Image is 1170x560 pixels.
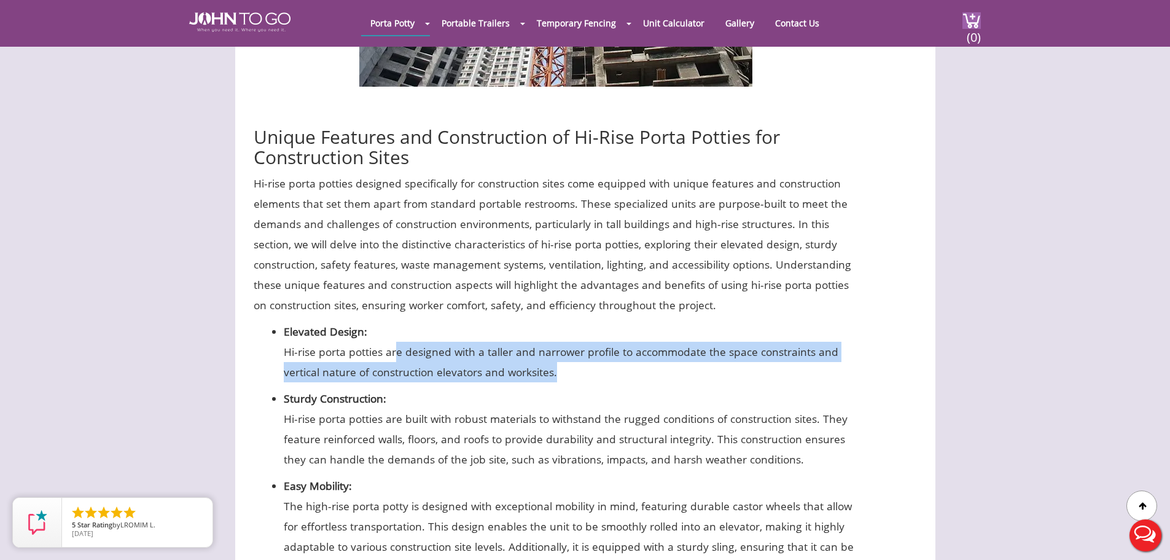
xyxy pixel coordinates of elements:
[284,478,352,493] strong: Easy Mobility:
[254,99,859,167] h2: Unique Features and Construction of Hi-Rise Porta Potties for Construction Sites
[77,520,112,529] span: Star Rating
[1121,511,1170,560] button: Live Chat
[634,11,714,35] a: Unit Calculator
[122,505,137,520] li: 
[84,505,98,520] li: 
[189,12,291,32] img: JOHN to go
[25,510,50,535] img: Review Rating
[284,409,859,470] p: Hi-rise porta potties are built with robust materials to withstand the rugged conditions of const...
[71,505,85,520] li: 
[284,324,367,339] strong: Elevated Design:
[716,11,763,35] a: Gallery
[109,505,124,520] li: 
[72,521,203,530] span: by
[766,11,829,35] a: Contact Us
[72,520,76,529] span: 5
[72,529,93,538] span: [DATE]
[361,11,424,35] a: Porta Potty
[528,11,625,35] a: Temporary Fencing
[120,520,155,529] span: LROMIM L.
[966,19,981,45] span: (0)
[96,505,111,520] li: 
[962,12,981,29] img: cart a
[254,173,859,315] p: Hi-rise porta potties designed specifically for construction sites come equipped with unique feat...
[284,342,859,382] p: Hi-rise porta potties are designed with a taller and narrower profile to accommodate the space co...
[284,391,386,406] strong: Sturdy Construction:
[432,11,519,35] a: Portable Trailers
